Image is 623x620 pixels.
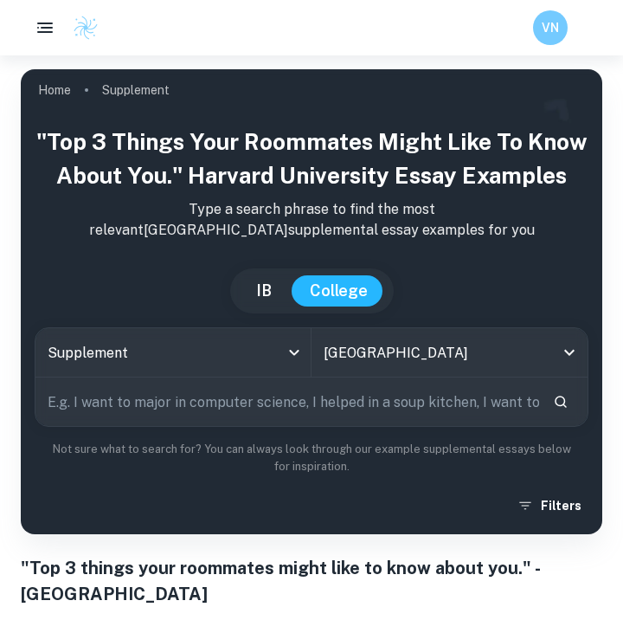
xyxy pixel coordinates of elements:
button: IB [239,275,289,307]
p: Not sure what to search for? You can always look through our example supplemental essays below fo... [35,441,588,476]
img: profile cover [21,69,602,534]
button: Search [546,387,575,417]
a: Clastify logo [62,15,99,41]
a: Home [38,78,71,102]
button: VN [533,10,568,45]
h1: "Top 3 things your roommates might like to know about you." Harvard University Essay Examples [35,125,588,192]
h6: VN [541,18,561,37]
div: Supplement [35,328,311,377]
button: College [292,275,385,307]
p: Supplement [102,81,170,100]
input: E.g. I want to major in computer science, I helped in a soup kitchen, I want to join the debate t... [35,378,539,426]
button: Open [557,340,581,365]
h1: "Top 3 things your roommates might like to know about you." - [GEOGRAPHIC_DATA] [21,555,602,607]
img: Clastify logo [73,15,99,41]
button: Filters [513,490,588,521]
p: Type a search phrase to find the most relevant [GEOGRAPHIC_DATA] supplemental essay examples for you [35,199,588,241]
